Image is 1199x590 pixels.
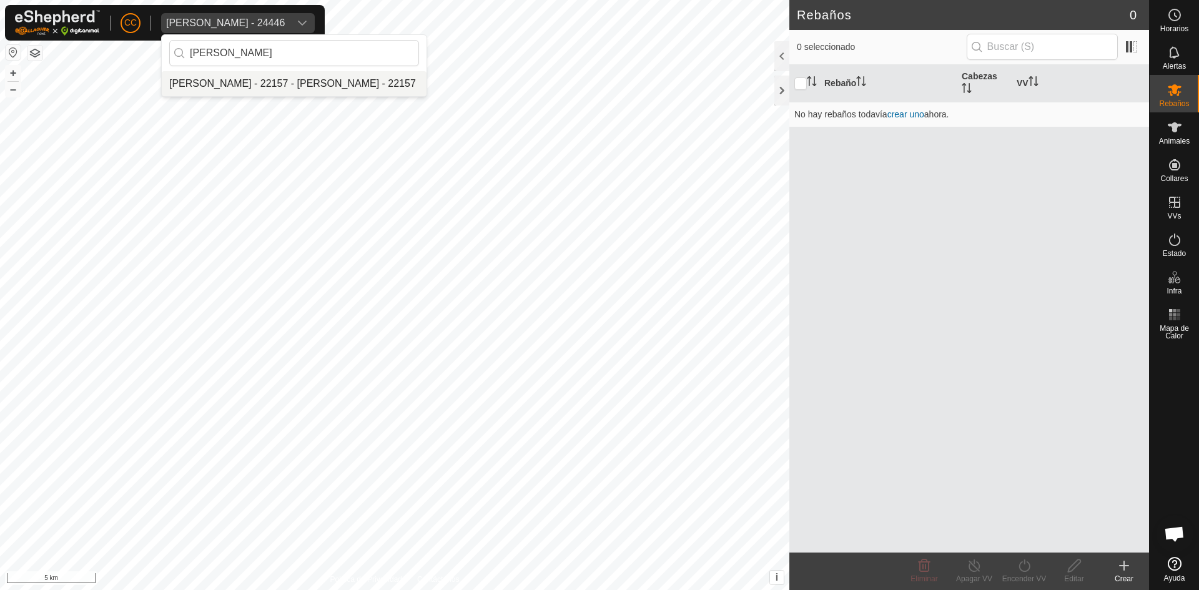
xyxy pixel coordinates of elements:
span: CC [124,16,137,29]
span: 0 [1130,6,1137,24]
td: No hay rebaños todavía ahora. [789,102,1149,127]
h2: Rebaños [797,7,1130,22]
span: Mapa de Calor [1153,325,1196,340]
p-sorticon: Activar para ordenar [856,78,866,88]
div: [PERSON_NAME] - 24446 [166,18,285,28]
span: Estado [1163,250,1186,257]
th: VV [1012,65,1149,102]
div: Editar [1049,573,1099,584]
input: Buscar por región, país, empresa o propiedad [169,40,419,66]
button: Restablecer Mapa [6,45,21,60]
span: Rebaños [1159,100,1189,107]
span: i [776,572,778,583]
span: Collares [1160,175,1188,182]
a: Ayuda [1150,552,1199,587]
div: Encender VV [999,573,1049,584]
div: dropdown trigger [290,13,315,33]
button: Capas del Mapa [27,46,42,61]
span: Animales [1159,137,1190,145]
span: Horarios [1160,25,1188,32]
p-sorticon: Activar para ordenar [1029,78,1039,88]
div: [PERSON_NAME] - 22157 - [PERSON_NAME] - 22157 [169,76,416,91]
span: Riccardo Primi - 24446 [161,13,290,33]
img: Logo Gallagher [15,10,100,36]
span: 0 seleccionado [797,41,967,54]
a: Política de Privacidad [330,574,402,585]
button: – [6,82,21,97]
div: Crear [1099,573,1149,584]
button: + [6,66,21,81]
span: Infra [1167,287,1182,295]
p-sorticon: Activar para ordenar [807,78,817,88]
div: Chat abierto [1156,515,1193,553]
button: i [770,571,784,584]
a: Contáctenos [417,574,459,585]
ul: Option List [162,71,427,96]
li: Javier Medrano Rodriguez - 22157 [162,71,427,96]
p-sorticon: Activar para ordenar [962,85,972,95]
span: Ayuda [1164,574,1185,582]
span: VVs [1167,212,1181,220]
input: Buscar (S) [967,34,1118,60]
div: Apagar VV [949,573,999,584]
a: crear uno [887,109,924,119]
span: Alertas [1163,62,1186,70]
th: Cabezas [957,65,1012,102]
span: Eliminar [910,574,937,583]
th: Rebaño [819,65,957,102]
